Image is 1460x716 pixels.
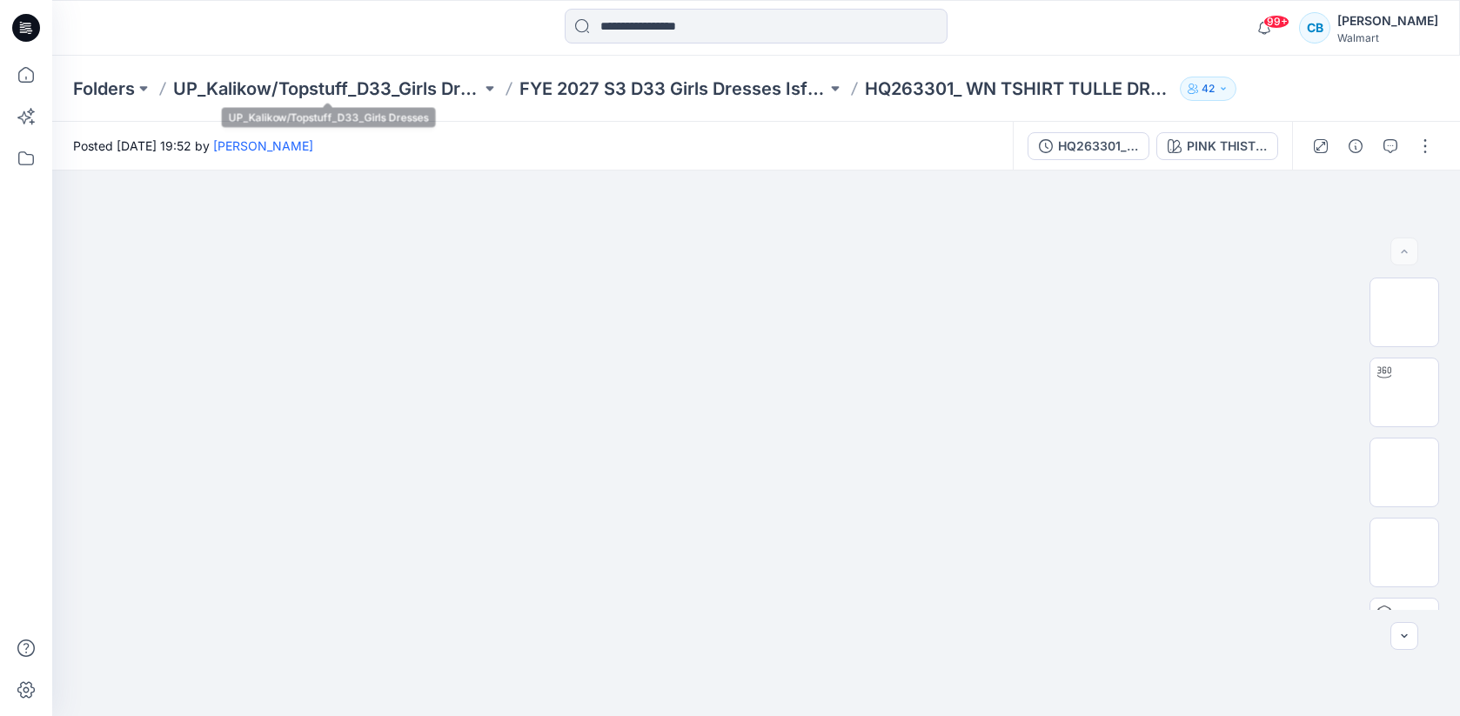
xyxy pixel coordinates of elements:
div: Walmart [1337,31,1438,44]
span: 99+ [1263,15,1289,29]
div: HQ263301_ WN TSHIRT TULLE DRESS [1058,137,1138,156]
span: Posted [DATE] 19:52 by [73,137,313,155]
a: FYE 2027 S3 D33 Girls Dresses Isfel/Topstuff [519,77,827,101]
a: [PERSON_NAME] [213,138,313,153]
button: Details [1342,132,1370,160]
button: 42 [1180,77,1236,101]
button: PINK THISTLE [1156,132,1278,160]
a: UP_Kalikow/Topstuff_D33_Girls Dresses [173,77,481,101]
p: 42 [1202,79,1215,98]
div: [PERSON_NAME] [1337,10,1438,31]
div: PINK THISTLE [1187,137,1267,156]
button: HQ263301_ WN TSHIRT TULLE DRESS [1028,132,1149,160]
a: Folders [73,77,135,101]
div: CB [1299,12,1330,43]
p: HQ263301_ WN TSHIRT TULLE DRESS [865,77,1173,101]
